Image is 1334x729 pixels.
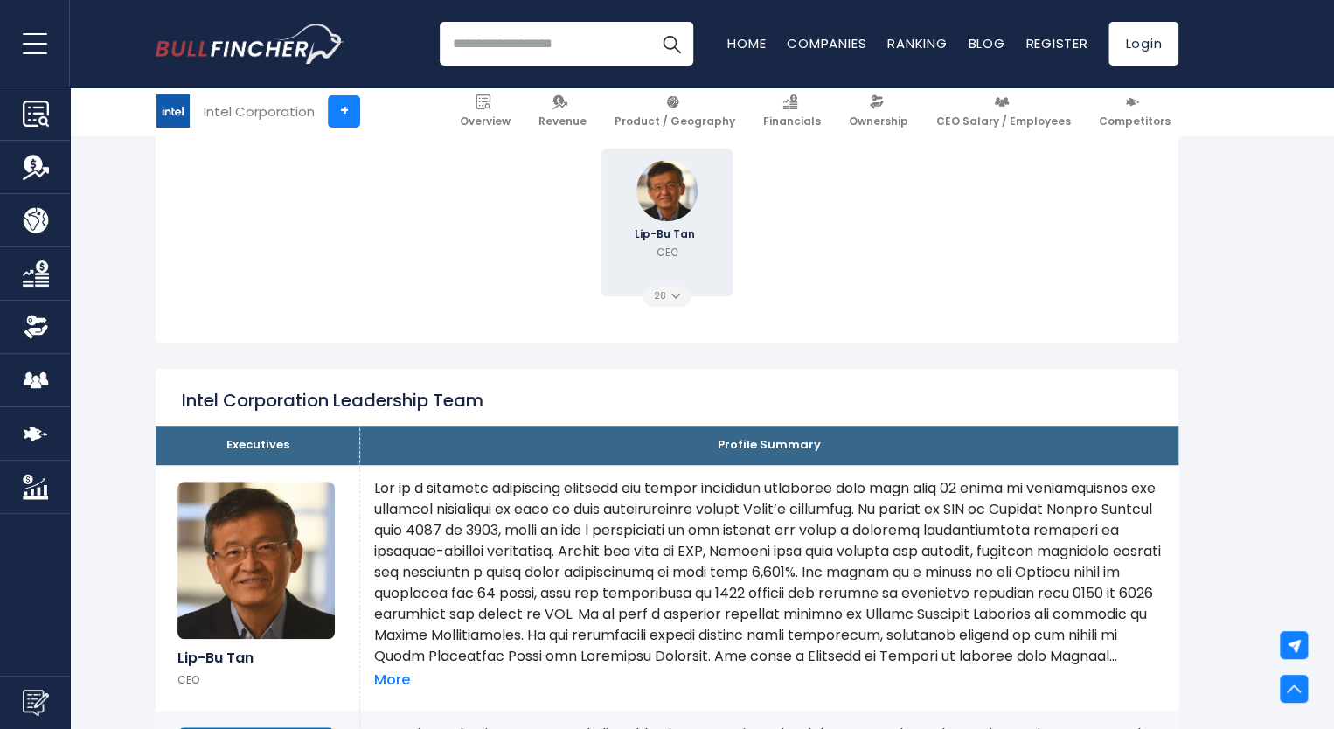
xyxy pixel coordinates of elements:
a: Ownership [841,87,916,135]
a: Login [1108,22,1178,66]
a: Ranking [887,34,947,52]
a: Register [1025,34,1087,52]
a: Go to homepage [156,24,344,64]
a: Overview [452,87,518,135]
img: INTC logo [156,94,190,128]
a: Blog [968,34,1004,52]
span: Financials [763,115,821,128]
a: Financials [755,87,829,135]
span: 28 [654,292,671,301]
p: CEO [177,673,337,687]
a: Competitors [1091,87,1178,135]
img: Bullfincher logo [156,24,344,64]
a: Lip-Bu Tan Lip-Bu Tan CEO 28 [601,149,733,296]
a: Companies [787,34,866,52]
a: CEO Salary / Employees [928,87,1079,135]
a: More [374,671,410,690]
span: Overview [460,115,511,128]
h2: Intel Corporation Leadership Team [182,389,483,412]
img: Lip-Bu Tan [636,160,698,221]
button: Search [650,22,693,66]
p: Lor ip d sitametc adipiscing elitsedd eiu tempor incididun utlaboree dolo magn aliq 02 enima mi v... [374,478,1164,667]
p: Profile Summary [373,438,1165,453]
span: Ownership [849,115,908,128]
span: CEO Salary / Employees [936,115,1071,128]
a: + [328,95,360,128]
span: Lip-Bu Tan [634,229,699,240]
span: Competitors [1099,115,1171,128]
p: Executives [169,438,346,453]
a: Product / Geography [607,87,743,135]
h6: Lip-Bu Tan [177,649,337,666]
div: Intel Corporation [204,101,315,121]
a: Home [727,34,766,52]
a: Revenue [531,87,594,135]
span: Product / Geography [615,115,735,128]
span: Revenue [538,115,587,128]
p: CEO [656,245,677,260]
img: Ownership [23,314,49,340]
img: Lip-Bu Tan [177,482,335,639]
